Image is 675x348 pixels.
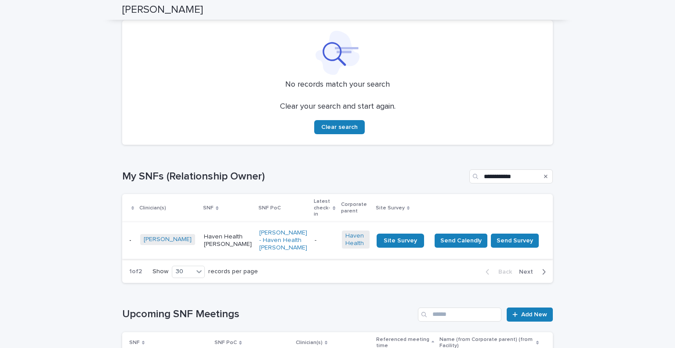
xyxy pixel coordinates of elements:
a: Site Survey [377,234,424,248]
button: Send Survey [491,234,539,248]
p: Haven Health [PERSON_NAME] [204,233,252,248]
input: Search [418,308,501,322]
p: SNF [129,338,140,348]
h2: [PERSON_NAME] [122,4,203,16]
p: SNF PoC [258,203,281,213]
h1: Upcoming SNF Meetings [122,308,414,321]
p: Clear your search and start again. [280,102,396,112]
p: Site Survey [376,203,405,213]
span: Clear search [321,124,358,130]
p: 1 of 2 [122,261,149,282]
button: Send Calendly [435,234,487,248]
span: Send Survey [497,236,533,245]
a: [PERSON_NAME] [144,236,192,243]
div: 30 [172,267,193,276]
p: Show [152,268,168,275]
button: Back [479,268,515,276]
p: Clinician(s) [296,338,323,348]
button: Next [515,268,553,276]
span: Send Calendly [440,236,482,245]
a: Haven Health [345,232,366,247]
p: Clinician(s) [139,203,166,213]
p: - [315,237,335,244]
span: Next [519,269,538,275]
button: Clear search [314,120,365,134]
span: Add New [521,311,547,318]
p: SNF [203,203,214,213]
p: Corporate parent [341,200,370,216]
tr: -[PERSON_NAME] Haven Health [PERSON_NAME][PERSON_NAME] - Haven Health [PERSON_NAME] -Haven Health... [122,222,553,259]
p: - [129,237,133,244]
span: Back [493,269,512,275]
h1: My SNFs (Relationship Owner) [122,170,466,183]
p: SNF PoC [214,338,237,348]
p: No records match your search [133,80,542,90]
input: Search [469,169,553,183]
span: Site Survey [384,238,417,244]
a: [PERSON_NAME] - Haven Health [PERSON_NAME] [259,229,308,251]
p: Latest check-in [314,197,330,219]
p: records per page [208,268,258,275]
a: Add New [507,308,553,322]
